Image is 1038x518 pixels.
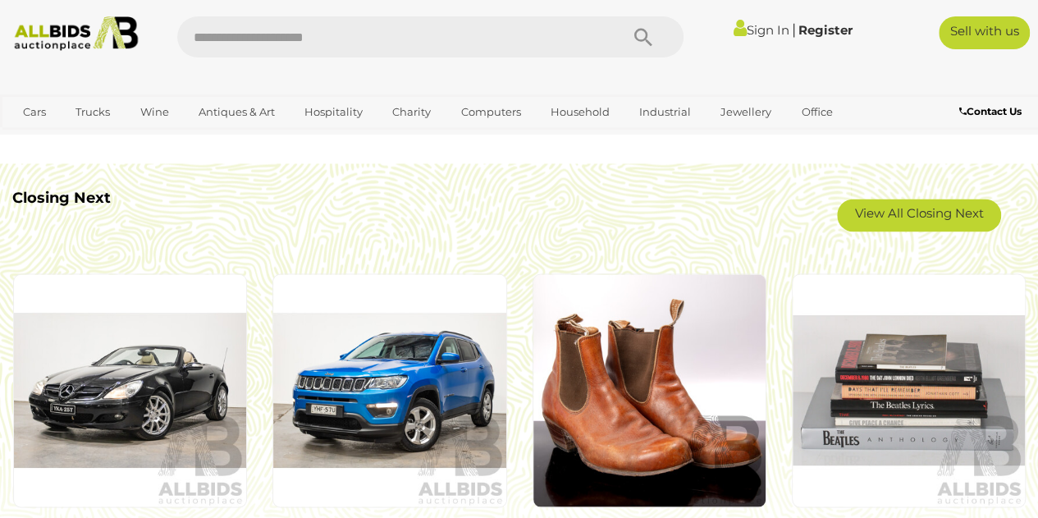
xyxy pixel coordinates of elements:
a: Jewellery [710,99,782,126]
a: Cars [12,99,57,126]
img: Vintage Australian RM Williams Riding Boots, Size 8, All Leather Quarter Linings Uppers & Soles [533,273,766,507]
a: Charity [382,99,441,126]
a: Sell with us [939,16,1030,49]
a: Household [540,99,620,126]
a: Contact Us [959,103,1026,121]
a: Industrial [629,99,702,126]
a: Computers [450,99,531,126]
img: Allbids.com.au [7,16,144,51]
span: | [792,21,796,39]
img: Collection Books Relating to The Beatles Including The Beatles Anthology and More [792,273,1026,507]
b: Closing Next [12,189,111,207]
b: Contact Us [959,105,1022,117]
a: Register [798,22,853,38]
img: 11/2006 Mercedes-Benz SLK 280 R171 2d Convertible Obsidian Black 3.0L [13,273,247,507]
a: Wine [129,99,179,126]
a: Sign In [734,22,789,38]
a: [GEOGRAPHIC_DATA] [75,126,213,153]
img: 12/2017 Jeep Compass Longitude M6 MY18 4D Wagon Hydro Blue Pearl 2.4L [272,273,506,507]
button: Search [601,16,684,57]
a: Antiques & Art [188,99,286,126]
a: Hospitality [294,99,373,126]
a: Trucks [65,99,121,126]
a: Office [790,99,843,126]
a: Sports [12,126,67,153]
a: View All Closing Next [837,199,1001,231]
